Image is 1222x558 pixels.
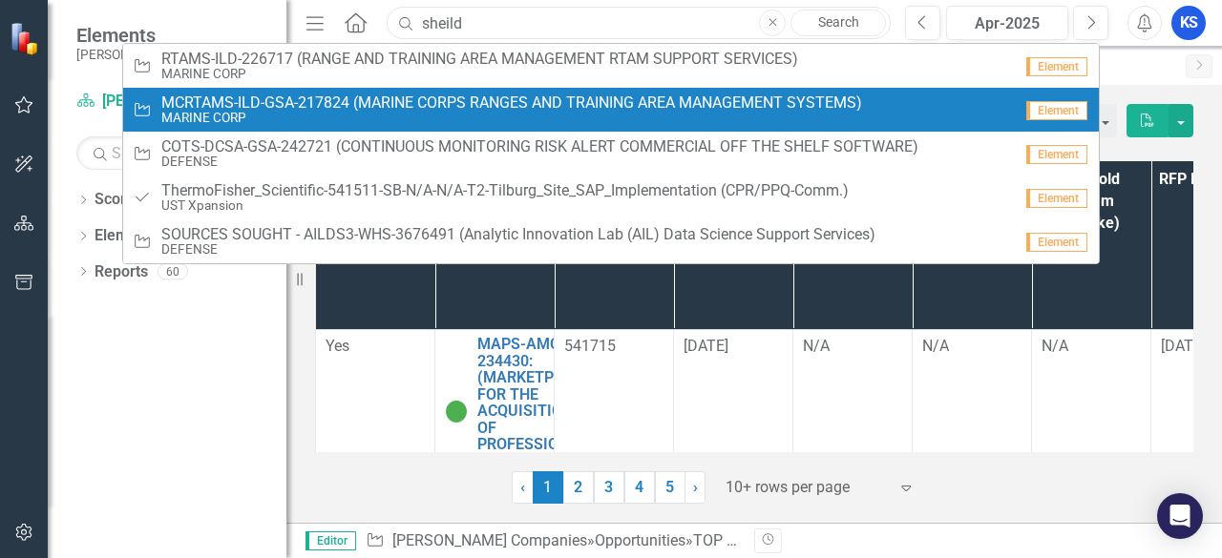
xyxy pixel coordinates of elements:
[790,10,886,36] a: Search
[953,12,1062,35] div: Apr-2025
[161,51,798,68] span: RTAMS-ILD-226717 (RANGE AND TRAINING AREA MANAGEMENT RTAM SUPPORT SERVICES)
[161,242,875,257] small: DEFENSE
[387,7,891,40] input: Search ClearPoint...
[95,225,158,247] a: Elements
[76,136,267,170] input: Search Below...
[161,94,862,112] span: MCRTAMS-ILD-GSA-217824 (MARINE CORPS RANGES AND TRAINING AREA MANAGEMENT SYSTEMS)
[1026,233,1087,252] span: Element
[1161,337,1206,355] span: [DATE]
[123,219,1099,263] a: SOURCES SOUGHT - AILDS3-WHS-3676491 (Analytic Innovation Lab (AIL) Data Science Support Services)...
[655,471,685,504] a: 5
[10,22,43,55] img: ClearPoint Strategy
[684,337,728,355] span: [DATE]
[123,44,1099,88] a: RTAMS-ILD-226717 (RANGE AND TRAINING AREA MANAGEMENT RTAM SUPPORT SERVICES)MARINE CORPElement
[563,471,594,504] a: 2
[76,47,245,62] small: [PERSON_NAME] Companies
[123,88,1099,132] a: MCRTAMS-ILD-GSA-217824 (MARINE CORPS RANGES AND TRAINING AREA MANAGEMENT SYSTEMS)MARINE CORPElement
[1171,6,1206,40] button: KS
[533,471,563,504] span: 1
[1042,336,1141,358] div: N/A
[366,530,740,552] div: » »
[161,138,918,155] span: COTS-DCSA-GSA-242721 (CONTINUOUS MONITORING RISK ALERT COMMERCIAL OFF THE SHELF SOFTWARE)
[95,261,148,283] a: Reports
[1026,189,1087,208] span: Element
[76,24,245,47] span: Elements
[1026,57,1087,76] span: Element
[564,337,616,355] span: 541715
[161,182,849,199] span: ThermoFisher_Scientific-541511-SB-N/A-N/A-T2-Tilburg_Site_SAP_Implementation (CPR/PPQ-Comm.)
[1157,493,1203,539] div: Open Intercom Messenger
[161,198,849,213] small: UST Xpansion
[693,478,698,496] span: ›
[161,67,798,81] small: MARINE CORP
[922,336,1022,358] div: N/A
[95,189,173,211] a: Scorecards
[305,531,356,550] span: Editor
[161,111,862,125] small: MARINE CORP
[158,263,188,279] div: 60
[123,176,1099,219] a: ThermoFisher_Scientific-541511-SB-N/A-N/A-T2-Tilburg_Site_SAP_Implementation (CPR/PPQ-Comm.)UST X...
[326,337,349,355] span: Yes
[161,226,875,243] span: SOURCES SOUGHT - AILDS3-WHS-3676491 (Analytic Innovation Lab (AIL) Data Science Support Services)
[1026,145,1087,164] span: Element
[1026,101,1087,120] span: Element
[76,91,267,113] a: [PERSON_NAME] Companies
[161,155,918,169] small: DEFENSE
[595,531,685,549] a: Opportunities
[445,400,468,423] img: Active
[946,6,1068,40] button: Apr-2025
[123,132,1099,176] a: COTS-DCSA-GSA-242721 (CONTINUOUS MONITORING RISK ALERT COMMERCIAL OFF THE SHELF SOFTWARE)DEFENSEE...
[392,531,587,549] a: [PERSON_NAME] Companies
[477,336,591,470] a: MAPS-AMC-234430: (MARKETPLACE FOR THE ACQUISITION OF PROFESSIONAL SERVICES)
[693,531,955,549] div: TOP 20 Opportunities ([DATE] Process)
[624,471,655,504] a: 4
[803,336,902,358] div: N/A
[594,471,624,504] a: 3
[520,478,525,496] span: ‹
